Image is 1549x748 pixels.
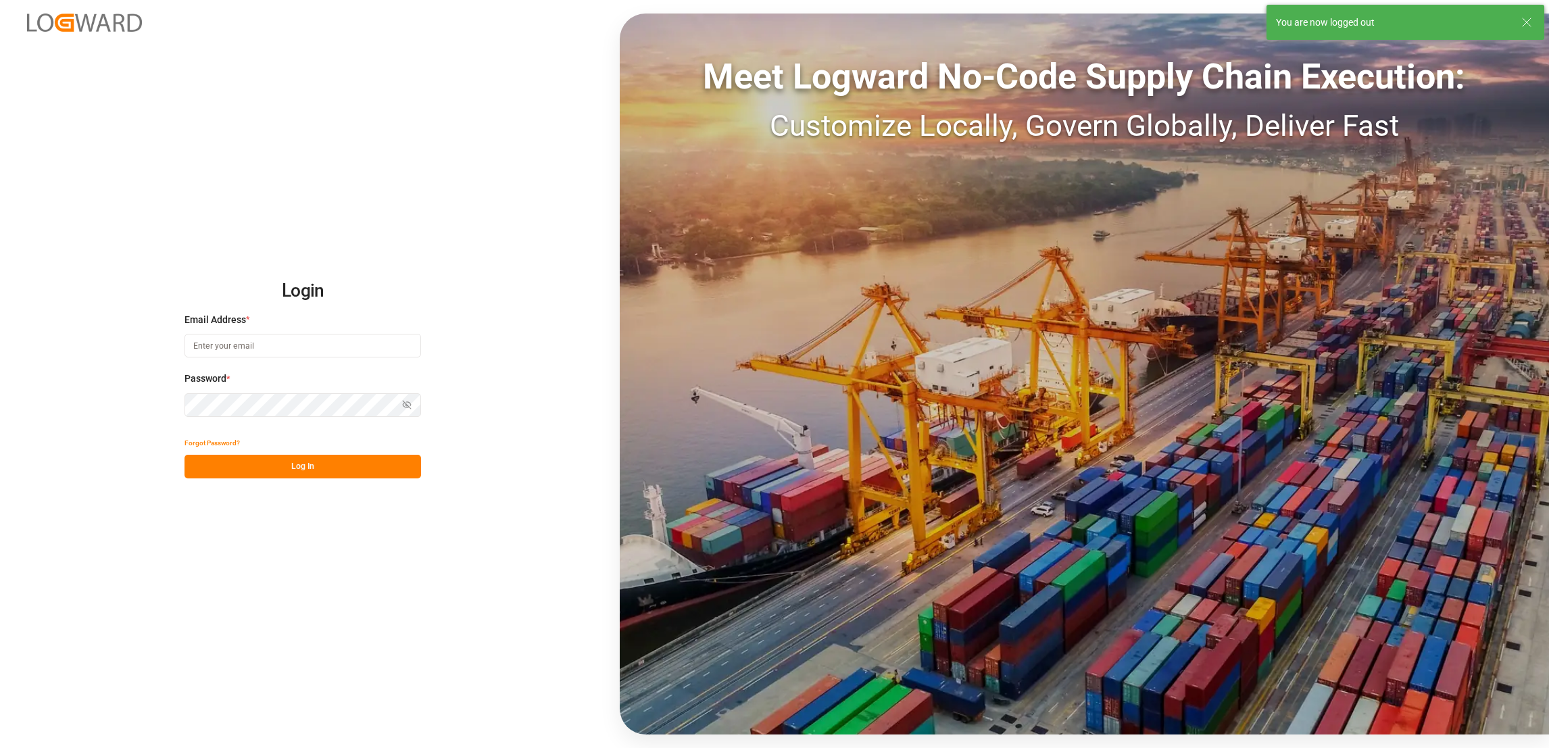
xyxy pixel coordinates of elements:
button: Forgot Password? [185,431,240,455]
img: Logward_new_orange.png [27,14,142,32]
div: Meet Logward No-Code Supply Chain Execution: [620,51,1549,103]
span: Password [185,372,226,386]
div: You are now logged out [1276,16,1508,30]
h2: Login [185,270,421,313]
div: Customize Locally, Govern Globally, Deliver Fast [620,103,1549,148]
input: Enter your email [185,334,421,357]
span: Email Address [185,313,246,327]
button: Log In [185,455,421,478]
